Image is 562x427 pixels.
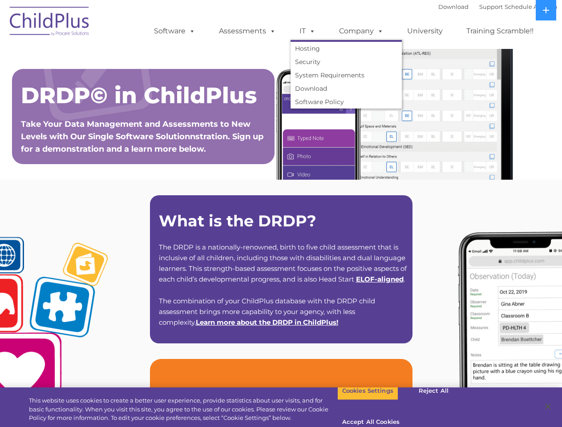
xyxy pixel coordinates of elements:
a: Company [330,22,392,40]
span: DRDP© in ChildPlus [21,82,257,109]
div: This website uses cookies to create a better user experience, provide statistics about user visit... [29,396,337,423]
strong: What is the DRDP? [159,211,316,230]
font: | [438,3,557,10]
span: The combination of your ChildPlus database with the DRDP child assessment brings more capability ... [159,297,375,326]
button: Cookies Settings [337,382,398,400]
span: Take Your Data Management and Assessments to New Levels with Our Single Software Solutionnstratio... [21,119,263,154]
a: ELOF-aligned [356,275,404,283]
a: Support [479,3,503,10]
a: Schedule A Demo [505,3,557,10]
button: Reject All [406,382,461,400]
span: ! [196,318,338,326]
a: Download [438,3,469,10]
a: Training Scramble!! [457,22,542,40]
a: Security [291,55,402,68]
a: Learn more about the DRDP in ChildPlus [196,318,336,326]
a: Download [291,82,402,95]
a: Software Policy [291,95,402,109]
a: Software [145,22,204,40]
span: The DRDP is a nationally-renowned, birth to five child assessment that is inclusive of all childr... [159,243,407,283]
button: Close [538,397,558,416]
a: System Requirements [291,68,402,82]
a: University [398,22,452,40]
a: Assessments [210,22,285,40]
a: IT [291,22,324,40]
a: Hosting [291,42,402,55]
img: ChildPlus by Procare Solutions [5,0,94,45]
